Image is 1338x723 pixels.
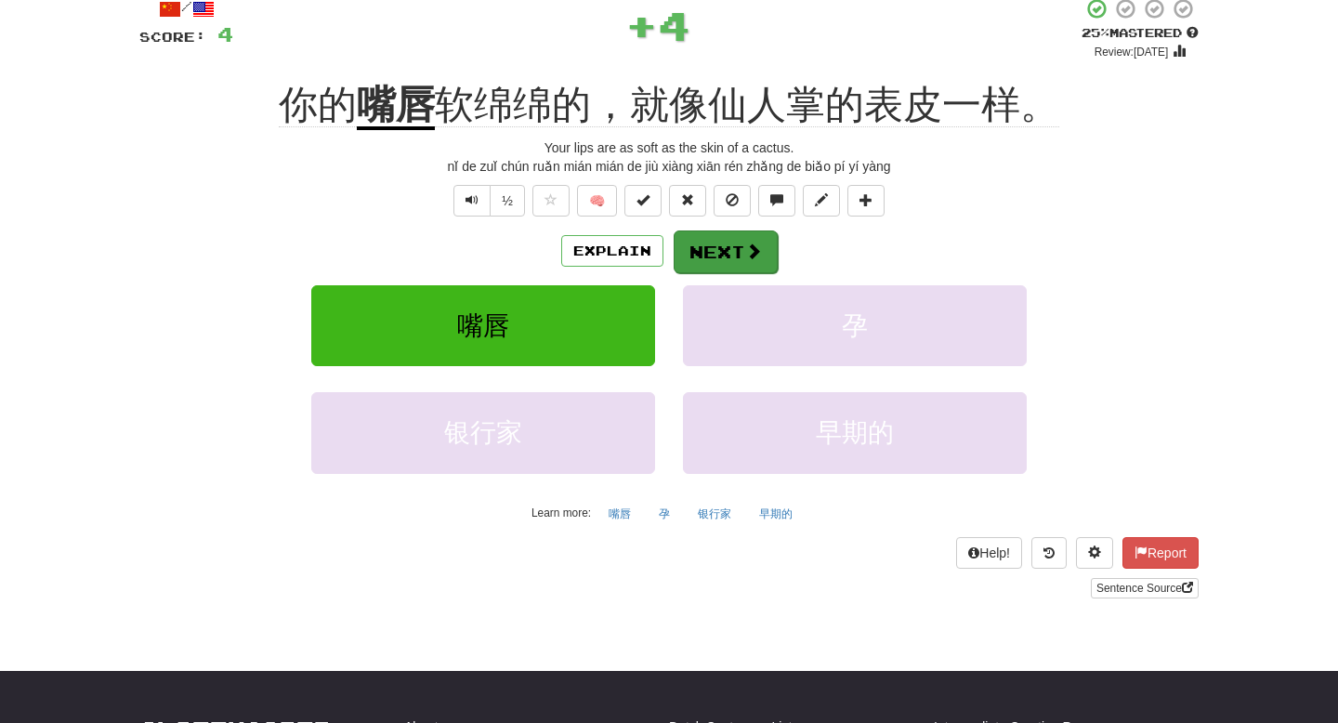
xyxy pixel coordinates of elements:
span: 你的 [279,83,357,127]
button: 银行家 [311,392,655,473]
button: Help! [956,537,1022,569]
button: 嘴唇 [598,500,641,528]
span: 银行家 [444,418,522,447]
button: 🧠 [577,185,617,217]
span: 25 % [1082,25,1109,40]
span: 早期的 [816,418,894,447]
button: Reset to 0% Mastered (alt+r) [669,185,706,217]
div: Your lips are as soft as the skin of a cactus. [139,138,1199,157]
button: Add to collection (alt+a) [847,185,885,217]
div: Mastered [1082,25,1199,42]
button: 早期的 [749,500,803,528]
small: Review: [DATE] [1095,46,1169,59]
button: Explain [561,235,663,267]
button: 早期的 [683,392,1027,473]
button: Set this sentence to 100% Mastered (alt+m) [624,185,662,217]
div: nǐ de zuǐ chún ruǎn mián mián de jiù xiàng xiān rén zhǎng de biǎo pí yí yàng [139,157,1199,176]
button: Report [1122,537,1199,569]
span: 孕 [842,311,868,340]
span: Score: [139,29,206,45]
button: 孕 [649,500,680,528]
span: 嘴唇 [457,311,509,340]
u: 嘴唇 [357,83,435,130]
button: Next [674,230,778,273]
button: Edit sentence (alt+d) [803,185,840,217]
button: ½ [490,185,525,217]
button: 孕 [683,285,1027,366]
button: Play sentence audio (ctl+space) [453,185,491,217]
div: Text-to-speech controls [450,185,525,217]
button: 嘴唇 [311,285,655,366]
button: Discuss sentence (alt+u) [758,185,795,217]
a: Sentence Source [1091,578,1199,598]
span: 4 [658,2,690,48]
span: 4 [217,22,233,46]
span: 软绵绵的，就像仙人掌的表皮一样。 [435,83,1059,127]
button: Round history (alt+y) [1031,537,1067,569]
button: 银行家 [688,500,741,528]
small: Learn more: [531,506,591,519]
button: Ignore sentence (alt+i) [714,185,751,217]
button: Favorite sentence (alt+f) [532,185,570,217]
